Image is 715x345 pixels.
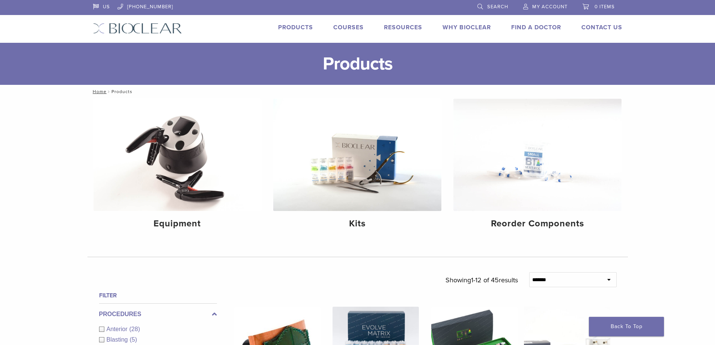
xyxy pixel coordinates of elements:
span: / [107,90,111,93]
h4: Equipment [99,217,256,231]
span: (28) [129,326,140,332]
img: Kits [273,99,441,211]
label: Procedures [99,310,217,319]
span: Search [487,4,508,10]
a: Courses [333,24,364,31]
a: Equipment [93,99,262,235]
a: Why Bioclear [443,24,491,31]
a: Home [90,89,107,94]
nav: Products [87,85,628,98]
img: Equipment [93,99,262,211]
img: Bioclear [93,23,182,34]
p: Showing results [446,272,518,288]
h4: Reorder Components [459,217,616,231]
h4: Filter [99,291,217,300]
span: Anterior [107,326,129,332]
a: Contact Us [581,24,622,31]
span: 0 items [595,4,615,10]
a: Reorder Components [453,99,622,235]
span: (5) [129,336,137,343]
a: Back To Top [589,317,664,336]
span: My Account [532,4,567,10]
a: Find A Doctor [511,24,561,31]
span: Blasting [107,336,130,343]
a: Products [278,24,313,31]
a: Resources [384,24,422,31]
h4: Kits [279,217,435,231]
img: Reorder Components [453,99,622,211]
a: Kits [273,99,441,235]
span: 1-12 of 45 [471,276,499,284]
